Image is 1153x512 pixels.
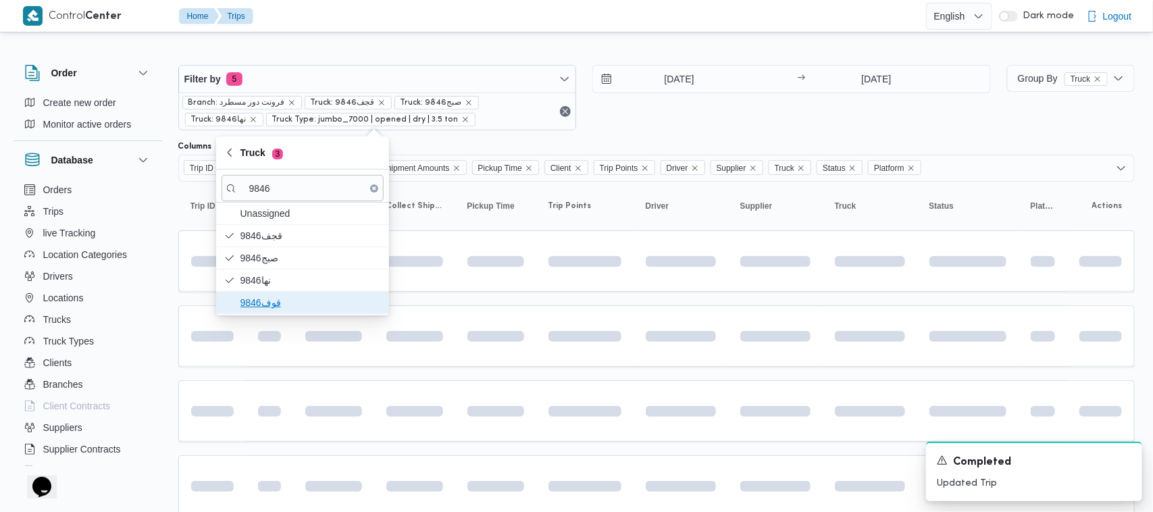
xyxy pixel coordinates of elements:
[43,463,77,479] span: Devices
[848,164,856,172] button: Remove Status from selection in this group
[937,476,1131,490] p: Updated Trip
[641,164,649,172] button: Remove Trip Points from selection in this group
[19,244,157,265] button: Location Categories
[51,65,77,81] h3: Order
[19,265,157,287] button: Drivers
[19,460,157,482] button: Devices
[217,8,253,24] button: Trips
[661,160,705,175] span: Driver
[1065,72,1108,86] span: Truck
[43,376,83,392] span: Branches
[24,152,151,168] button: Database
[305,96,392,109] span: Truck: 9846قجف
[19,374,157,395] button: Branches
[929,201,954,211] span: Status
[19,309,157,330] button: Trucks
[14,92,162,140] div: Order
[240,145,283,161] span: Truck
[86,11,122,22] b: Center
[19,201,157,222] button: Trips
[240,205,381,222] span: Unassigned
[355,161,450,176] span: Collect Shipment Amounts
[43,182,72,198] span: Orders
[797,74,805,84] div: →
[775,161,795,176] span: Truck
[548,201,592,211] span: Trip Points
[907,164,915,172] button: Remove Platform from selection in this group
[19,438,157,460] button: Supplier Contracts
[240,250,381,266] span: 9846صبج
[797,164,805,172] button: Remove Truck from selection in this group
[43,311,71,328] span: Trucks
[43,247,128,263] span: Location Categories
[478,161,522,176] span: Pickup Time
[749,164,757,172] button: Remove Supplier from selection in this group
[646,201,669,211] span: Driver
[594,160,655,175] span: Trip Points
[550,161,571,176] span: Client
[272,149,283,159] span: 3
[953,455,1011,471] span: Completed
[461,116,469,124] button: remove selected entity
[19,222,157,244] button: live Tracking
[179,66,576,93] button: Filter by5 active filters
[937,454,1131,471] div: Notification
[1031,201,1055,211] span: Platform
[43,116,132,132] span: Monitor active orders
[43,441,121,457] span: Supplier Contracts
[394,96,479,109] span: Truck: 9846صبج
[809,66,944,93] input: Press the down key to open a popover containing a calendar.
[593,66,746,93] input: Press the down key to open a popover containing a calendar.
[640,195,721,217] button: Driver
[453,164,461,172] button: Remove Collect Shipment Amounts from selection in this group
[179,8,220,24] button: Home
[43,355,72,371] span: Clients
[19,330,157,352] button: Truck Types
[823,161,846,176] span: Status
[185,195,239,217] button: Trip IDSorted in descending order
[43,203,64,220] span: Trips
[19,92,157,113] button: Create new order
[178,141,212,152] label: Columns
[557,103,573,120] button: Remove
[600,161,638,176] span: Trip Points
[240,295,381,311] span: قوف9846
[43,290,84,306] span: Locations
[740,201,773,211] span: Supplier
[240,272,381,288] span: نها9846
[43,95,116,111] span: Create new order
[735,195,816,217] button: Supplier
[717,161,746,176] span: Supplier
[472,160,539,175] span: Pickup Time
[924,195,1012,217] button: Status
[19,417,157,438] button: Suppliers
[462,195,530,217] button: Pickup Time
[311,97,375,109] span: Truck: 9846قجف
[574,164,582,172] button: Remove Client from selection in this group
[370,184,378,193] button: Clear input
[19,179,157,201] button: Orders
[1092,201,1123,211] span: Actions
[667,161,688,176] span: Driver
[1103,8,1132,24] span: Logout
[817,160,863,175] span: Status
[1018,73,1108,84] span: Group By Truck
[1018,11,1075,22] span: Dark mode
[190,161,214,176] span: Trip ID
[14,458,57,498] iframe: chat widget
[349,160,467,175] span: Collect Shipment Amounts
[182,96,302,109] span: Branch: فرونت دور مسطرد
[1071,73,1091,85] span: Truck
[467,201,515,211] span: Pickup Time
[266,113,476,126] span: Truck Type: jumbo_7000 | opened | dry | 3.5 ton
[874,161,904,176] span: Platform
[184,160,231,175] span: Trip ID
[711,160,763,175] span: Supplier
[1025,195,1060,217] button: Platform
[191,113,247,126] span: Truck: نها9846
[51,152,93,168] h3: Database
[43,333,94,349] span: Truck Types
[184,71,221,87] span: Filter by
[249,116,257,124] button: remove selected entity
